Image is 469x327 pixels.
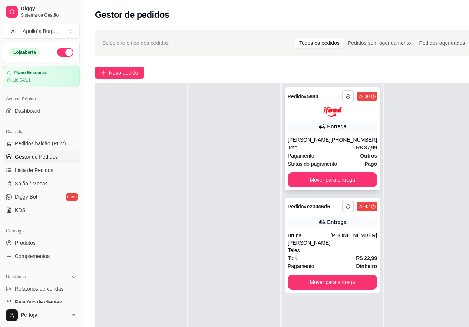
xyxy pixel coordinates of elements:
[15,207,26,214] span: KDS
[3,296,80,308] a: Relatório de clientes
[23,27,58,35] div: Apollo´s Burg ...
[304,93,318,99] strong: # 5880
[95,9,169,21] h2: Gestor de pedidos
[288,172,377,187] button: Mover para entrega
[356,263,377,269] strong: Dinheiro
[288,232,330,254] div: Bruna [PERSON_NAME] Teles
[3,191,80,203] a: Diggy Botnovo
[3,151,80,163] a: Gestor de Pedidos
[3,237,80,249] a: Produtos
[330,232,377,254] div: [PHONE_NUMBER]
[360,153,377,159] strong: Outros
[356,255,377,261] strong: R$ 22,99
[359,93,370,99] div: 22:30
[21,312,68,318] span: Pc loja
[3,3,80,21] a: DiggySistema de Gestão
[327,218,347,226] div: Entrega
[3,178,80,189] a: Salão / Mesas
[288,275,377,290] button: Mover para entrega
[3,204,80,216] a: KDS
[3,138,80,149] button: Pedidos balcão (PDV)
[15,140,66,147] span: Pedidos balcão (PDV)
[14,70,47,76] article: Plano Essencial
[288,204,304,209] span: Pedido
[6,274,26,280] span: Relatórios
[3,24,80,39] button: Select a team
[288,143,299,152] span: Total
[3,66,80,87] a: Plano Essencialaté 04/11
[15,193,37,201] span: Diggy Bot
[3,225,80,237] div: Catálogo
[288,93,304,99] span: Pedido
[288,160,337,168] span: Status do pagamento
[15,298,62,306] span: Relatório de clientes
[288,152,314,160] span: Pagamento
[359,204,370,209] div: 22:42
[288,136,330,143] div: [PERSON_NAME]
[304,204,330,209] strong: # e230c6d6
[15,166,53,174] span: Lista de Pedidos
[109,69,138,77] span: Novo pedido
[3,126,80,138] div: Dia a dia
[3,93,80,105] div: Acesso Rápido
[12,77,31,83] article: até 04/11
[9,27,17,35] span: A
[295,38,344,48] div: Todos os pedidos
[3,306,80,324] button: Pc loja
[9,48,40,56] div: Loja aberta
[101,70,106,75] span: plus
[330,136,377,143] div: [PHONE_NUMBER]
[288,262,314,270] span: Pagamento
[57,48,73,57] button: Alterar Status
[3,164,80,176] a: Lista de Pedidos
[15,180,48,187] span: Salão / Mesas
[21,12,77,18] span: Sistema de Gestão
[3,250,80,262] a: Complementos
[15,153,58,161] span: Gestor de Pedidos
[15,239,36,247] span: Produtos
[344,38,415,48] div: Pedidos sem agendamento
[3,105,80,117] a: Dashboard
[356,145,377,151] strong: R$ 37,99
[323,107,342,117] img: ifood
[3,283,80,295] a: Relatórios de vendas
[15,107,40,115] span: Dashboard
[95,67,144,79] button: Novo pedido
[15,252,50,260] span: Complementos
[288,254,299,262] span: Total
[102,39,169,47] span: Selecione o tipo dos pedidos
[415,38,469,48] div: Pedidos agendados
[327,123,347,130] div: Entrega
[21,6,77,12] span: Diggy
[15,285,64,293] span: Relatórios de vendas
[364,161,377,167] strong: Pago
